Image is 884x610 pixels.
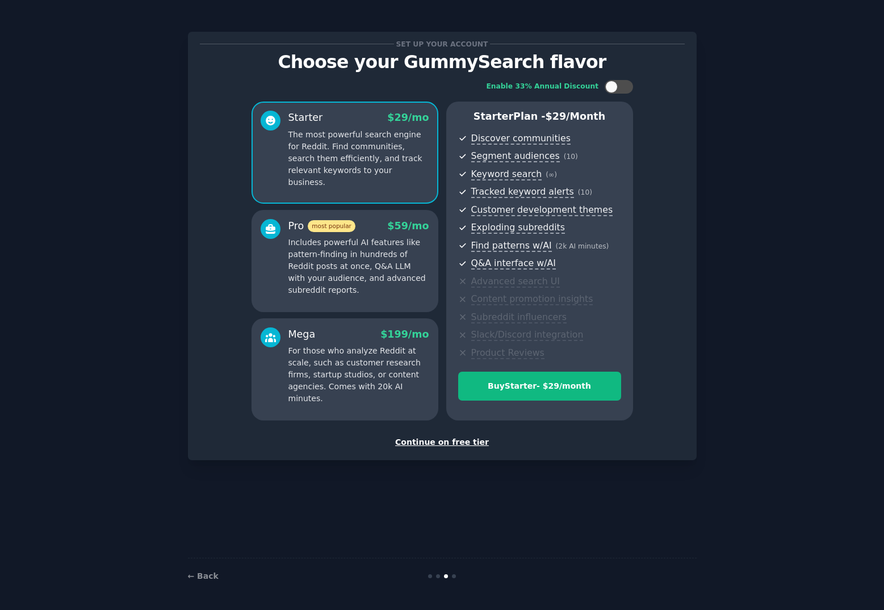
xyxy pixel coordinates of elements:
a: ← Back [188,571,219,580]
span: ( 10 ) [564,153,578,161]
span: $ 59 /mo [387,220,429,232]
span: Customer development themes [471,204,613,216]
div: Continue on free tier [200,436,685,448]
span: Content promotion insights [471,293,593,305]
button: BuyStarter- $29/month [458,372,621,401]
p: The most powerful search engine for Reddit. Find communities, search them efficiently, and track ... [288,129,429,188]
p: Choose your GummySearch flavor [200,52,685,72]
p: For those who analyze Reddit at scale, such as customer research firms, startup studios, or conte... [288,345,429,405]
p: Includes powerful AI features like pattern-finding in hundreds of Reddit posts at once, Q&A LLM w... [288,237,429,296]
span: Discover communities [471,133,571,145]
span: Keyword search [471,169,542,180]
div: Starter [288,111,323,125]
span: $ 29 /mo [387,112,429,123]
div: Enable 33% Annual Discount [487,82,599,92]
span: Set up your account [394,38,490,50]
span: most popular [308,220,355,232]
span: Exploding subreddits [471,222,565,234]
p: Starter Plan - [458,110,621,124]
span: ( ∞ ) [546,171,557,179]
span: Segment audiences [471,150,560,162]
span: Q&A interface w/AI [471,258,556,270]
div: Buy Starter - $ 29 /month [459,380,621,392]
span: Slack/Discord integration [471,329,584,341]
span: Subreddit influencers [471,312,567,323]
span: Tracked keyword alerts [471,186,574,198]
span: $ 199 /mo [380,329,429,340]
span: ( 2k AI minutes ) [556,242,609,250]
span: Product Reviews [471,347,544,359]
div: Pro [288,219,355,233]
span: $ 29 /month [546,111,606,122]
span: Advanced search UI [471,276,560,288]
div: Mega [288,327,316,342]
span: Find patterns w/AI [471,240,552,252]
span: ( 10 ) [578,188,592,196]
